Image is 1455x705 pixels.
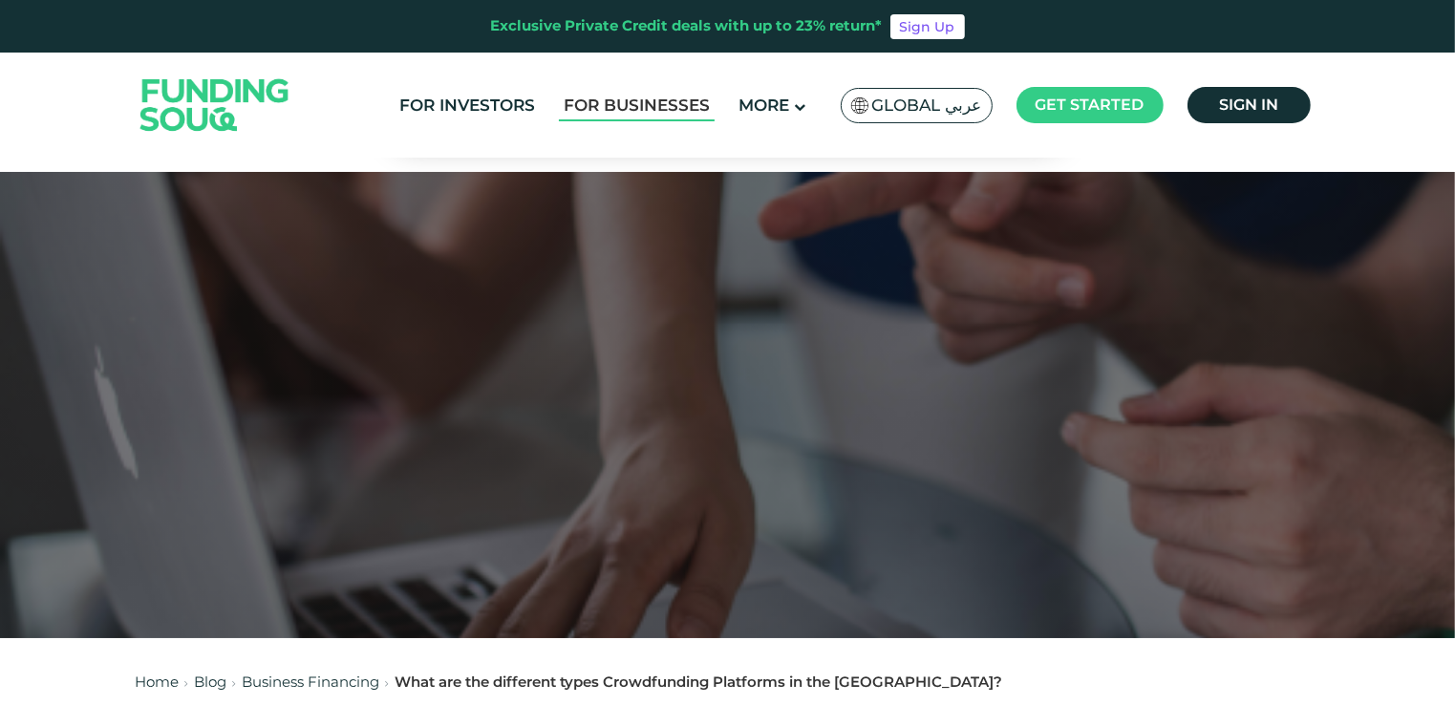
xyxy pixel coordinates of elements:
span: More [738,96,789,115]
a: Blog [195,673,227,691]
a: For Investors [395,90,540,121]
div: What are the different types Crowdfunding Platforms in the [GEOGRAPHIC_DATA]? [396,672,1003,694]
a: Business Financing [243,673,380,691]
img: Logo [121,56,309,153]
span: Get started [1036,96,1145,114]
a: Sign in [1188,87,1311,123]
a: Home [136,673,180,691]
span: Sign in [1219,96,1278,114]
a: For Businesses [559,90,715,121]
div: Exclusive Private Credit deals with up to 23% return* [491,15,883,37]
a: Sign Up [890,14,965,39]
img: SA Flag [851,97,868,114]
span: Global عربي [872,95,982,117]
